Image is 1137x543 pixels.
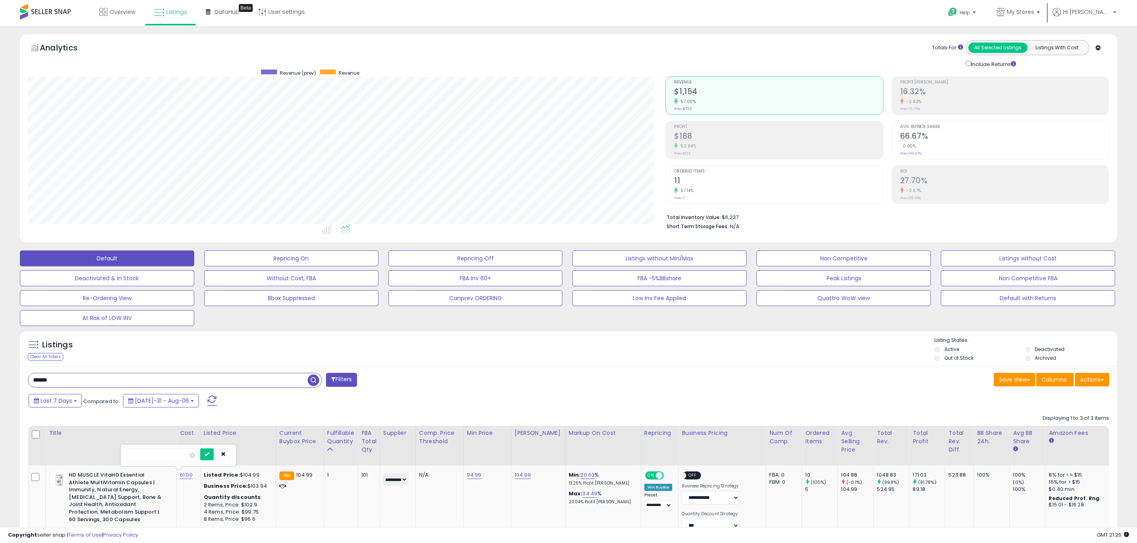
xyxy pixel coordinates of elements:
button: FBA Inv 60+ [388,270,563,286]
div: $103.94 [204,483,270,490]
span: Last 7 Days [41,397,72,405]
span: OFF [686,472,699,479]
div: N/A [419,471,457,479]
div: Clear All Filters [28,353,63,361]
h2: 11 [674,176,883,187]
b: HD MUSCLE VitaHD Essential Athlete MultiVitamin Capsules | Immunity, Natural Energy, [MEDICAL_DAT... [69,471,166,525]
button: Peak Listings [757,270,931,286]
button: Actions [1075,373,1109,386]
button: Non Competitive [757,250,931,266]
h2: $188 [674,132,883,142]
div: 104.99 [841,486,873,493]
button: FBA -5%BBshare [572,270,747,286]
small: (100%) [811,479,827,485]
div: 100% [1013,471,1045,479]
div: [PERSON_NAME] [515,429,562,437]
small: 52.84% [678,143,696,149]
h2: $1,154 [674,87,883,98]
b: Business Price: [204,482,248,490]
div: Avg Selling Price [841,429,870,454]
span: 104.99 [296,471,312,479]
div: Include Returns [960,59,1026,68]
button: Low Inv Fee Applied [572,290,747,306]
small: Prev: 16.76% [900,107,920,111]
div: Cost [180,429,197,437]
th: CSV column name: cust_attr_1_Supplier [380,426,415,465]
div: Markup on Cost [569,429,638,437]
div: BB Share 24h. [977,429,1006,446]
span: Columns [1041,376,1067,384]
button: Filters [326,373,357,387]
span: My Stores [1007,8,1034,16]
span: Revenue (prev) [280,70,316,76]
small: (91.78%) [918,479,936,485]
div: Tooltip anchor [239,4,253,12]
button: Non Competitive FBA [941,270,1115,286]
span: Ordered Items [674,169,883,174]
small: Prev: $735 [674,107,692,111]
button: Bbox Suppressed [204,290,378,306]
span: N/A [730,223,739,230]
div: FBA: 0 [769,471,796,479]
small: (0%) [1013,479,1024,485]
div: Win BuyBox [644,484,673,491]
small: -2.63% [904,99,922,105]
strong: Copyright [8,531,37,539]
a: 104.99 [515,471,531,479]
small: Prev: $123 [674,151,690,156]
div: Title [49,429,173,437]
small: 57.00% [678,99,696,105]
button: Without Cost, FBA [204,270,378,286]
div: 104.88 [841,471,873,479]
button: Default with Returns [941,290,1115,306]
h2: 66.67% [900,132,1109,142]
button: All Selected Listings [968,43,1028,53]
div: seller snap | | [8,531,138,539]
small: Avg BB Share. [1013,446,1018,453]
p: 20.04% Profit [PERSON_NAME] [569,499,635,505]
b: Max: [569,490,583,497]
div: 15% for > $15 [1049,479,1115,486]
div: % [569,490,635,505]
div: 4 Items, Price: $99.75 [204,508,270,516]
small: 0.00% [900,143,916,149]
li: $6,237 [667,212,1103,221]
a: Hi [PERSON_NAME] [1053,8,1116,26]
small: -2.67% [904,188,921,194]
h5: Listings [42,339,73,351]
p: 13.25% Profit [PERSON_NAME] [569,481,635,486]
small: (-0.1%) [846,479,862,485]
p: Listing States: [934,337,1117,344]
div: FBA Total Qty [361,429,376,454]
button: Repricing Off [388,250,563,266]
div: Displaying 1 to 3 of 3 items [1043,415,1109,422]
button: At Risk of LOW INV [20,310,194,326]
a: 61.00 [180,471,193,479]
div: $15.01 - $16.28 [1049,502,1115,508]
small: 57.14% [678,188,694,194]
b: Reduced Prof. Rng. [1049,495,1101,502]
div: Min Price [467,429,508,437]
button: Quattro WoW view [757,290,931,306]
div: Supplier [383,429,412,437]
div: 171.03 [913,471,945,479]
b: Min: [569,471,581,479]
button: Listings With Cost [1027,43,1086,53]
a: 94.99 [467,471,482,479]
span: Listings [166,8,187,16]
span: Help [960,9,970,16]
div: FBM: 0 [769,479,796,486]
span: Revenue [674,80,883,85]
button: Listings without Cost [941,250,1115,266]
b: Short Term Storage Fees: [667,223,729,230]
div: Total Rev. Diff. [948,429,970,454]
div: : [204,494,270,501]
button: Canprev ORDERING [388,290,563,306]
h5: Analytics [40,42,93,55]
div: 8 Items, Price: $96.6 [204,516,270,523]
div: Listed Price [204,429,273,437]
span: Profit [PERSON_NAME] [900,80,1109,85]
div: Total Profit [913,429,942,446]
div: Ordered Items [805,429,834,446]
div: Comp. Price Threshold [419,429,460,446]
